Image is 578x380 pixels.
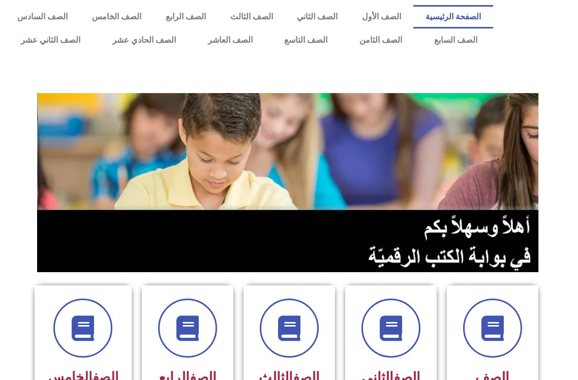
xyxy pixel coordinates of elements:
[218,5,285,28] a: الصف الثالث
[268,28,344,52] a: الصف التاسع
[285,5,350,28] a: الصف الثاني
[154,5,218,28] a: الصف الرابع
[97,28,192,52] a: الصف الحادي عشر
[192,28,268,52] a: الصف العاشر
[413,5,493,28] a: الصفحة الرئيسية
[5,5,80,28] a: الصف السادس
[350,5,413,28] a: الصف الأول
[344,28,418,52] a: الصف الثامن
[418,28,493,52] a: الصف السابع
[80,5,154,28] a: الصف الخامس
[5,28,97,52] a: الصف الثاني عشر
